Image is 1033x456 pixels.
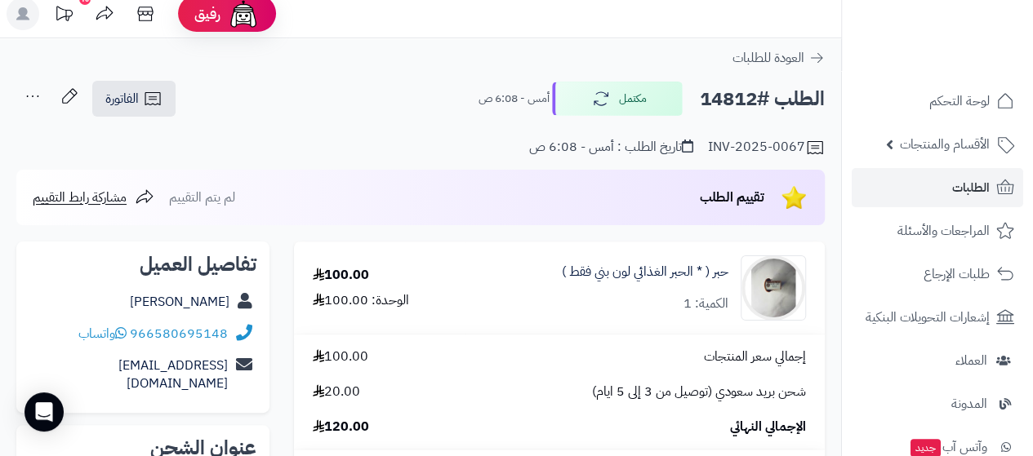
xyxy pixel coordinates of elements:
[130,292,229,312] a: [PERSON_NAME]
[313,348,368,366] span: 100.00
[852,82,1023,121] a: لوحة التحكم
[479,91,550,107] small: أمس - 6:08 ص
[130,324,228,343] a: 966580695148
[924,263,990,286] span: طلبات الإرجاع
[852,341,1023,380] a: العملاء
[529,138,693,157] div: تاريخ الطلب : أمس - 6:08 ص
[951,392,987,415] span: المدونة
[313,383,360,401] span: 20.00
[683,294,728,313] div: الكمية: 1
[169,188,235,207] span: لم يتم التقييم
[33,188,127,207] span: مشاركة رابط التقييم
[852,168,1023,207] a: الطلبات
[866,306,990,329] span: إشعارات التحويلات البنكية
[118,356,228,394] a: [EMAIL_ADDRESS][DOMAIN_NAME]
[592,383,806,401] span: شحن بريد سعودي (توصيل من 3 إلى 5 ايام)
[105,89,139,108] span: الفاتورة
[313,418,369,436] span: 120.00
[313,291,409,310] div: الوحدة: 100.00
[33,188,154,207] a: مشاركة رابط التقييم
[708,138,825,157] div: INV-2025-0067
[900,133,990,156] span: الأقسام والمنتجات
[897,219,990,242] span: المراجعات والأسئلة
[78,324,127,343] a: واتساب
[732,48,825,68] a: العودة للطلبات
[704,348,806,366] span: إجمالي سعر المنتجات
[852,298,1023,337] a: إشعارات التحويلات البنكية
[730,418,806,436] span: الإجمالي النهائي
[313,266,369,285] div: 100.00
[852,255,1023,294] a: طلبات الإرجاع
[29,255,256,274] h2: تفاصيل العميل
[929,90,990,113] span: لوحة التحكم
[852,211,1023,250] a: المراجعات والأسئلة
[194,4,220,24] span: رفيق
[955,349,987,372] span: العملاء
[24,392,64,432] div: Open Intercom Messenger
[741,255,805,321] img: 1625597184-SAVE_%D9%A2%D9%A0%D9%A2%D9%A1%D9%A0%D9%A7%D9%A0%D9%A6_%D9%A2%D9%A1%D9%A4%D9%A4%D9%A5%D...
[732,48,804,68] span: العودة للطلبات
[562,263,728,281] a: حبر ( * الحبر الغذائي لون بني فقط )
[700,188,764,207] span: تقييم الطلب
[852,384,1023,423] a: المدونة
[952,176,990,199] span: الطلبات
[552,82,683,116] button: مكتمل
[92,81,176,117] a: الفاتورة
[700,82,825,116] h2: الطلب #14812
